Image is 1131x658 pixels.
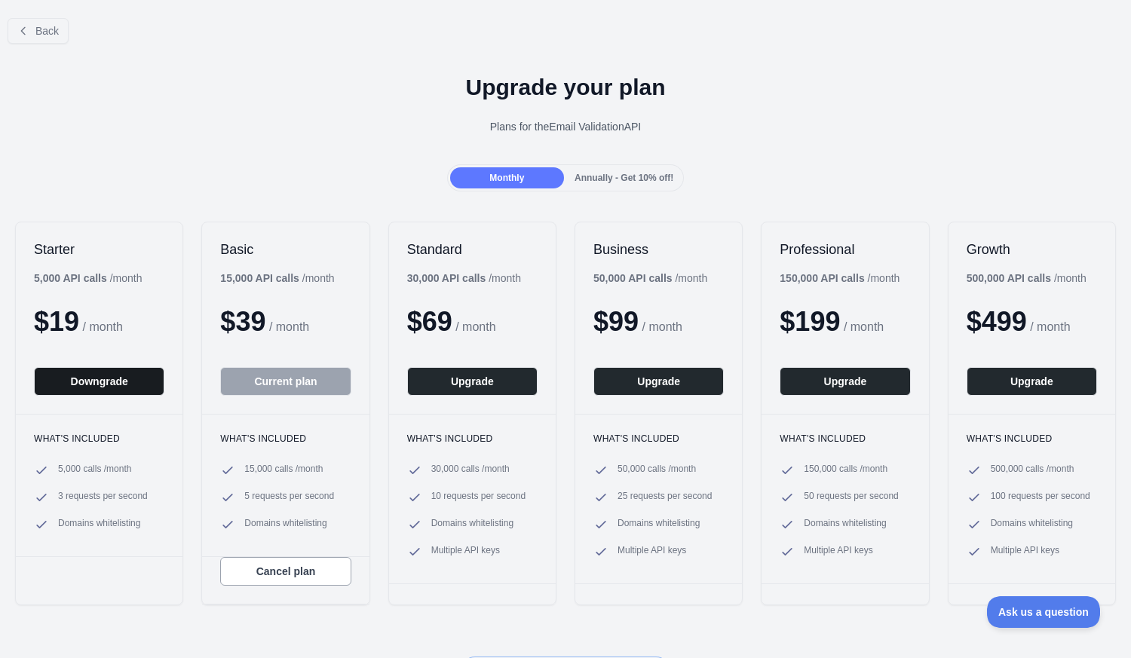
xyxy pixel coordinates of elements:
[593,271,707,286] div: / month
[780,240,910,259] h2: Professional
[780,271,900,286] div: / month
[967,271,1087,286] div: / month
[967,240,1097,259] h2: Growth
[593,272,673,284] b: 50,000 API calls
[967,272,1051,284] b: 500,000 API calls
[987,596,1101,628] iframe: Toggle Customer Support
[780,272,864,284] b: 150,000 API calls
[407,271,521,286] div: / month
[593,240,724,259] h2: Business
[407,272,486,284] b: 30,000 API calls
[407,240,538,259] h2: Standard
